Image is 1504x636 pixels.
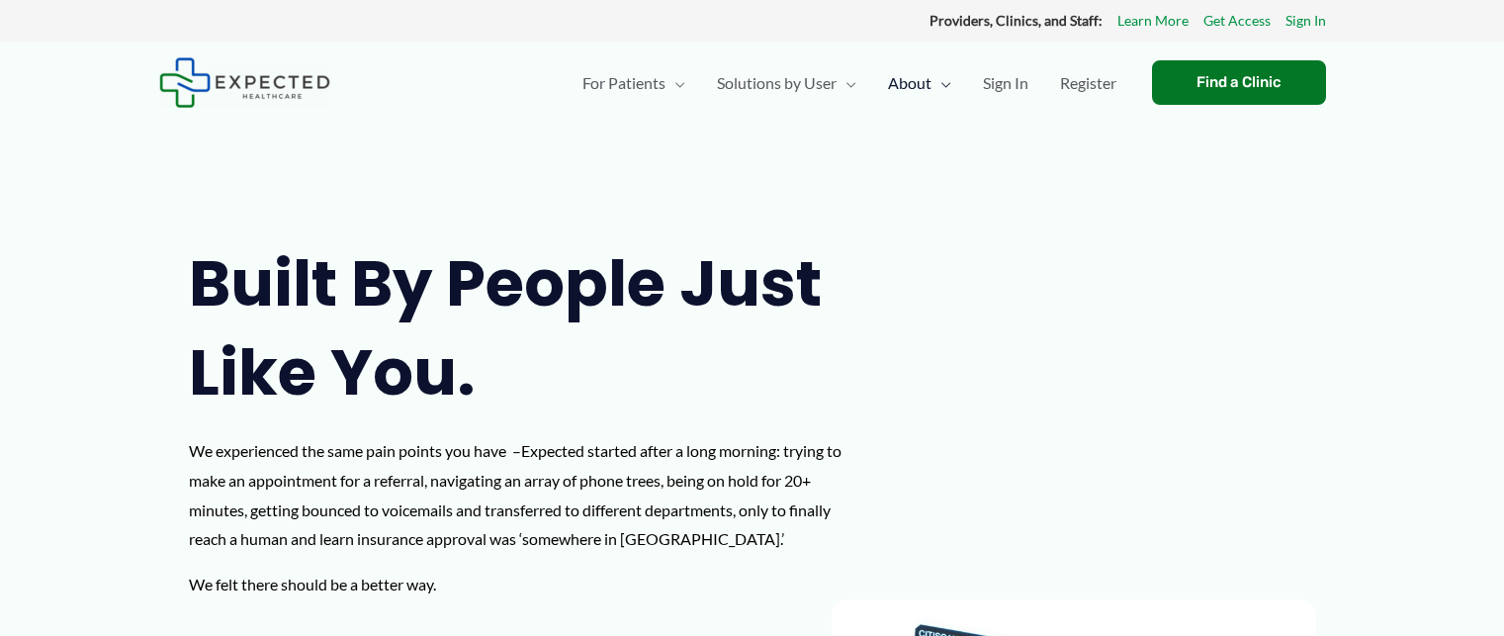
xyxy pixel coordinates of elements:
span: Register [1060,48,1116,118]
img: Expected Healthcare Logo - side, dark font, small [159,57,330,108]
span: Menu Toggle [931,48,951,118]
a: Sign In [1285,8,1326,34]
h1: Built by people just like you. [189,239,865,416]
a: For PatientsMenu Toggle [567,48,701,118]
a: Sign In [967,48,1044,118]
span: For Patients [582,48,665,118]
strong: Providers, Clinics, and Staff: [929,12,1103,29]
a: Learn More [1117,8,1189,34]
span: Sign In [983,48,1028,118]
span: Menu Toggle [665,48,685,118]
span: Solutions by User [717,48,837,118]
a: Get Access [1203,8,1271,34]
span: About [888,48,931,118]
a: AboutMenu Toggle [872,48,967,118]
a: Find a Clinic [1152,60,1326,105]
p: We experienced the same pain points you have – [189,436,865,554]
span: Menu Toggle [837,48,856,118]
nav: Primary Site Navigation [567,48,1132,118]
a: Register [1044,48,1132,118]
p: We felt there should be a better way. [189,570,865,599]
a: Solutions by UserMenu Toggle [701,48,872,118]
